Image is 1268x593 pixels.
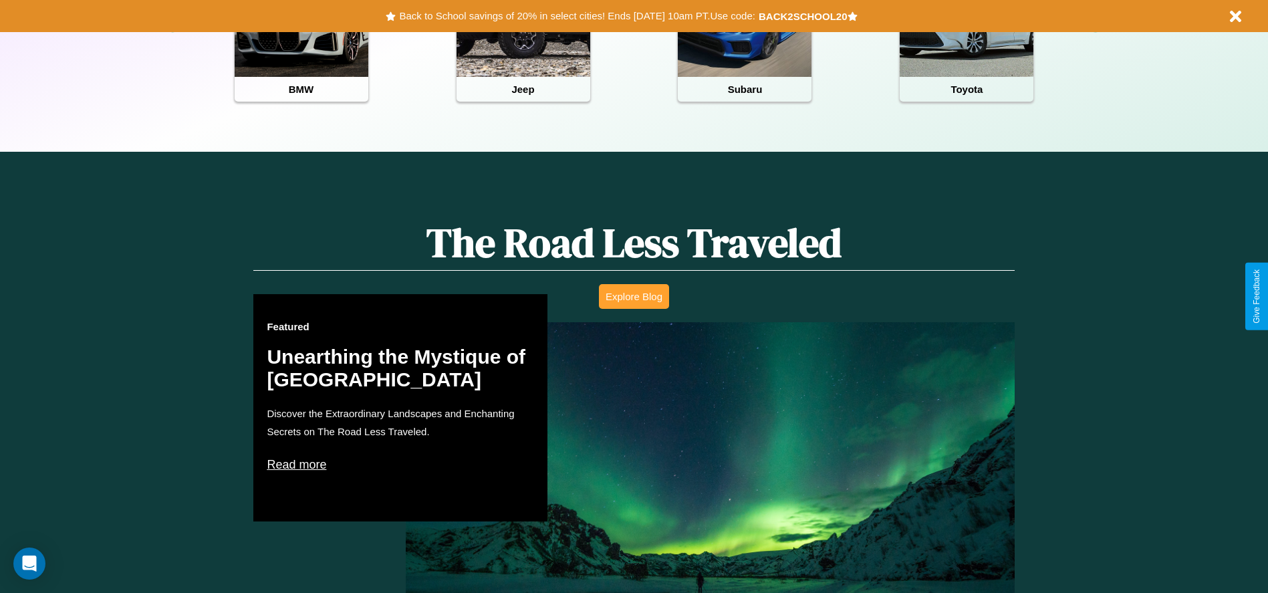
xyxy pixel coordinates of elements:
h4: BMW [235,77,368,102]
h4: Jeep [457,77,590,102]
p: Read more [267,454,534,475]
button: Explore Blog [599,284,669,309]
div: Open Intercom Messenger [13,548,45,580]
h1: The Road Less Traveled [253,215,1014,271]
h2: Unearthing the Mystique of [GEOGRAPHIC_DATA] [267,346,534,391]
button: Back to School savings of 20% in select cities! Ends [DATE] 10am PT.Use code: [396,7,758,25]
div: Give Feedback [1252,269,1261,324]
h4: Toyota [900,77,1033,102]
p: Discover the Extraordinary Landscapes and Enchanting Secrets on The Road Less Traveled. [267,404,534,441]
h3: Featured [267,321,534,332]
b: BACK2SCHOOL20 [759,11,848,22]
h4: Subaru [678,77,811,102]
